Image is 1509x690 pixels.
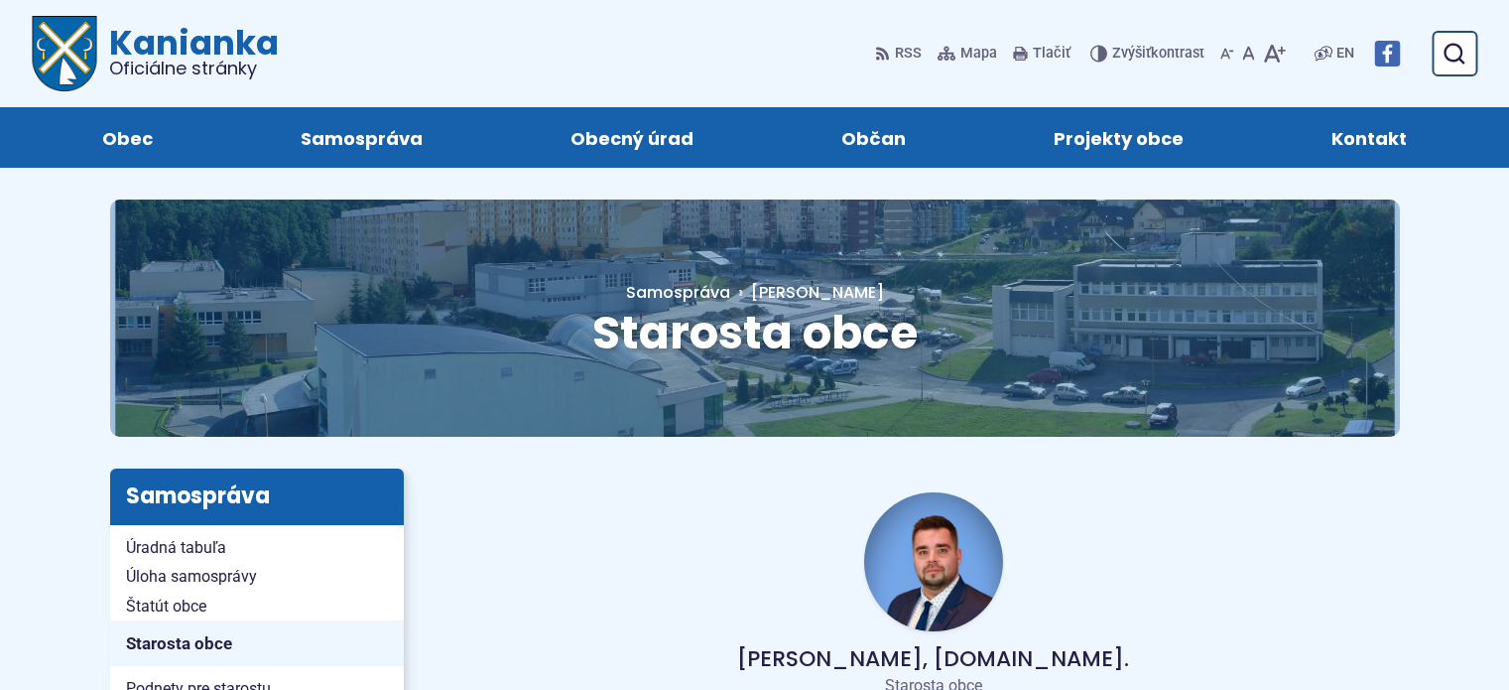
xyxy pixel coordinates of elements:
span: Úloha samosprávy [126,562,388,592]
span: RSS [895,42,922,66]
a: Obecný úrad [516,107,747,168]
a: Projekty obce [1000,107,1238,168]
button: Zväčšiť veľkosť písma [1259,33,1290,74]
img: Prejsť na domovskú stránku [32,16,97,91]
a: Štatút obce [110,592,404,621]
span: Oficiálne stránky [109,60,279,77]
span: Kontakt [1331,107,1407,168]
a: Logo Kanianka, prejsť na domovskú stránku. [32,16,279,91]
a: Starosta obce [110,621,404,666]
span: Štatút obce [126,592,388,621]
span: Mapa [960,42,997,66]
h3: Samospráva [110,469,404,524]
a: Úloha samosprávy [110,562,404,592]
span: EN [1336,42,1354,66]
span: Samospráva [301,107,423,168]
a: Kontakt [1278,107,1461,168]
span: Tlačiť [1033,46,1070,63]
a: Občan [788,107,960,168]
a: Úradná tabuľa [110,533,404,563]
span: Starosta obce [592,301,918,364]
button: Tlačiť [1009,33,1074,74]
span: Starosta obce [126,628,388,659]
span: Kanianka [97,26,279,77]
span: Obecný úrad [570,107,693,168]
span: Úradná tabuľa [126,533,388,563]
a: EN [1332,42,1358,66]
a: Samospráva [246,107,476,168]
span: Projekty obce [1054,107,1184,168]
span: [PERSON_NAME] [751,281,884,304]
span: Obec [102,107,153,168]
img: Prejsť na Facebook stránku [1374,41,1400,67]
img: Fotka - starosta obce [864,492,1003,631]
button: Zmenšiť veľkosť písma [1216,33,1238,74]
p: [PERSON_NAME], [DOMAIN_NAME]. [499,647,1368,671]
a: RSS [875,33,926,74]
a: [PERSON_NAME] [730,281,884,304]
span: Občan [841,107,906,168]
span: Zvýšiť [1112,45,1151,62]
span: kontrast [1112,46,1204,63]
a: Samospráva [626,281,730,304]
button: Nastaviť pôvodnú veľkosť písma [1238,33,1259,74]
button: Zvýšiťkontrast [1090,33,1208,74]
a: Obec [48,107,206,168]
a: Mapa [934,33,1001,74]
